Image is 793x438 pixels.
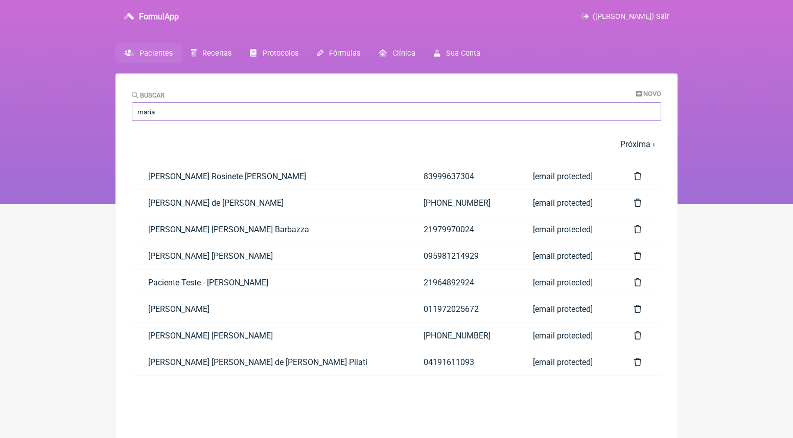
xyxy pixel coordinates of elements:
[202,49,231,58] span: Receitas
[407,349,516,375] a: 04191611093
[369,43,425,63] a: Clínica
[132,163,407,189] a: [PERSON_NAME] Rosinete [PERSON_NAME]
[517,163,618,189] a: [email protected]
[620,139,655,149] a: Próxima ›
[132,190,407,216] a: [PERSON_NAME] de [PERSON_NAME]
[132,91,165,99] label: Buscar
[533,331,593,340] span: [email protected]
[636,90,661,98] a: Novo
[407,270,516,296] a: 21964892924
[329,49,360,58] span: Fórmulas
[132,349,407,375] a: [PERSON_NAME] [PERSON_NAME] de [PERSON_NAME] Pilati
[241,43,307,63] a: Protocolos
[517,270,618,296] a: [email protected]
[593,12,669,21] span: ([PERSON_NAME]) Sair
[132,216,407,242] a: [PERSON_NAME] [PERSON_NAME] Barbazza
[533,357,593,367] span: [email protected]
[407,323,516,349] a: [PHONE_NUMBER]
[533,172,593,181] span: [email protected]
[182,43,241,63] a: Receitas
[132,270,407,296] a: Paciente Teste - [PERSON_NAME]
[425,43,489,63] a: Sua Conta
[407,190,516,216] a: [PHONE_NUMBER]
[115,43,182,63] a: Pacientes
[139,49,173,58] span: Pacientes
[517,243,618,269] a: [email protected]
[533,278,593,287] span: [email protected]
[132,323,407,349] a: [PERSON_NAME] [PERSON_NAME]
[581,12,669,21] a: ([PERSON_NAME]) Sair
[392,49,415,58] span: Clínica
[517,216,618,242] a: [email protected]
[517,190,618,216] a: [email protected]
[132,102,661,121] input: Paciente
[132,133,661,155] nav: pager
[263,49,298,58] span: Protocolos
[132,296,407,322] a: [PERSON_NAME]
[308,43,369,63] a: Fórmulas
[446,49,480,58] span: Sua Conta
[533,198,593,208] span: [email protected]
[139,12,179,21] h3: FormulApp
[533,225,593,234] span: [email protected]
[533,251,593,261] span: [email protected]
[533,304,593,314] span: [email protected]
[517,323,618,349] a: [email protected]
[407,296,516,322] a: 011972025672
[517,296,618,322] a: [email protected]
[407,163,516,189] a: 83999637304
[407,243,516,269] a: 095981214929
[407,216,516,242] a: 21979970024
[132,243,407,269] a: [PERSON_NAME] [PERSON_NAME]
[643,90,661,98] span: Novo
[517,349,618,375] a: [email protected]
